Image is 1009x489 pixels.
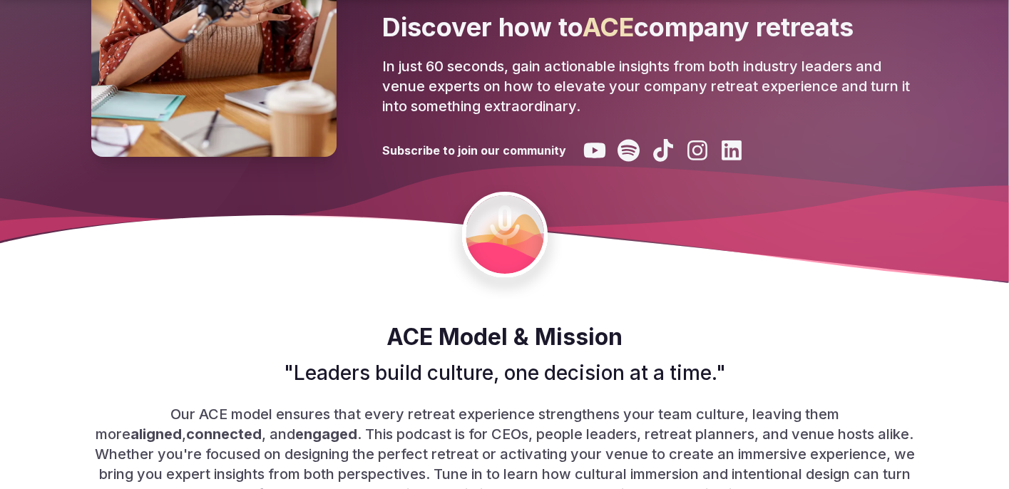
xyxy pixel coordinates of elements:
[130,426,182,443] b: aligned
[382,56,918,116] p: In just 60 seconds, gain actionable insights from both industry leaders and venue experts on how ...
[583,11,634,43] span: ACE
[382,143,566,158] h3: Subscribe to join our community
[382,9,918,45] p: Discover how to company retreats
[186,426,262,443] b: connected
[295,426,357,443] b: engaged
[91,359,918,387] p: "Leaders build culture, one decision at a time."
